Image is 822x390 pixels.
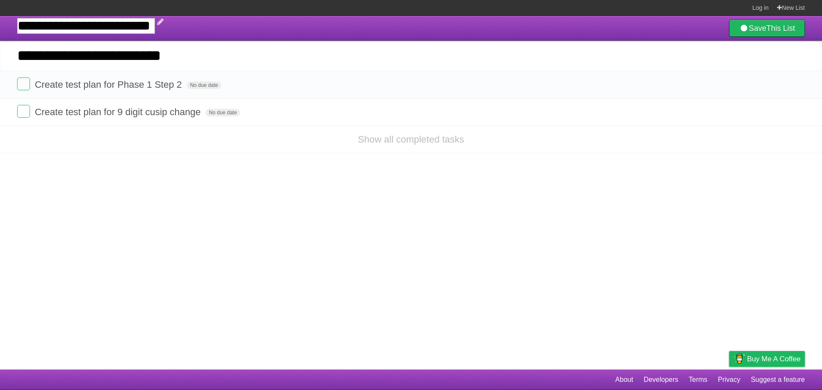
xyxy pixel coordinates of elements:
[718,372,740,388] a: Privacy
[615,372,633,388] a: About
[751,372,805,388] a: Suggest a feature
[747,351,801,366] span: Buy me a coffee
[729,20,805,37] a: SaveThis List
[729,351,805,367] a: Buy me a coffee
[205,109,240,116] span: No due date
[733,351,745,366] img: Buy me a coffee
[766,24,795,33] b: This List
[35,107,203,117] span: Create test plan for 9 digit cusip change
[17,77,30,90] label: Done
[35,79,184,90] span: Create test plan for Phase 1 Step 2
[689,372,708,388] a: Terms
[358,134,464,145] a: Show all completed tasks
[17,105,30,118] label: Done
[187,81,221,89] span: No due date
[643,372,678,388] a: Developers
